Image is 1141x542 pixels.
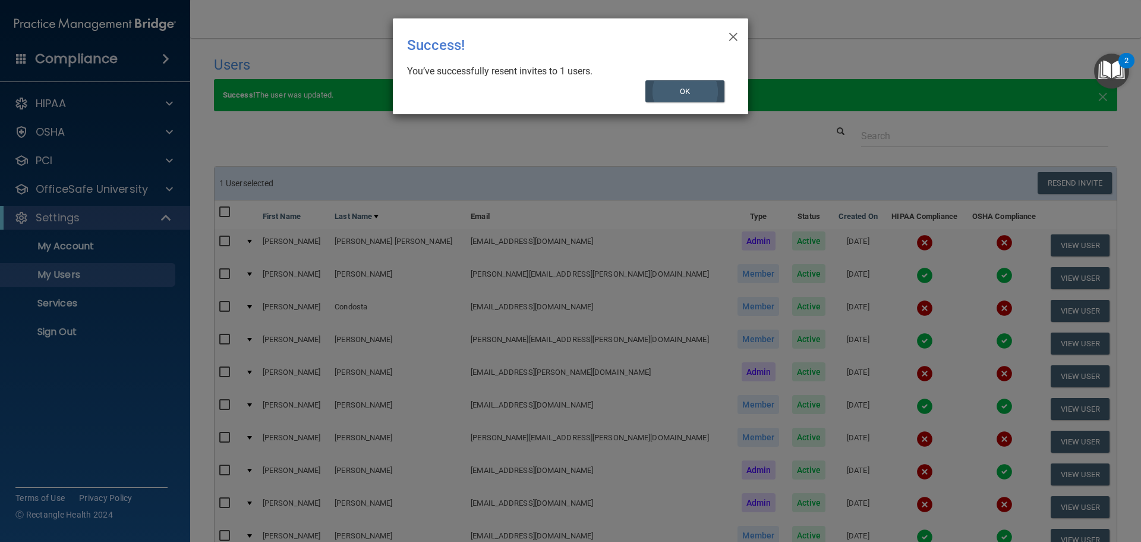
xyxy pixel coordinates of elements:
[1094,54,1129,89] button: Open Resource Center, 2 new notifications
[728,23,739,47] span: ×
[407,28,685,62] div: Success!
[1124,61,1129,76] div: 2
[645,80,725,102] button: OK
[407,65,724,78] div: You’ve successfully resent invites to 1 users.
